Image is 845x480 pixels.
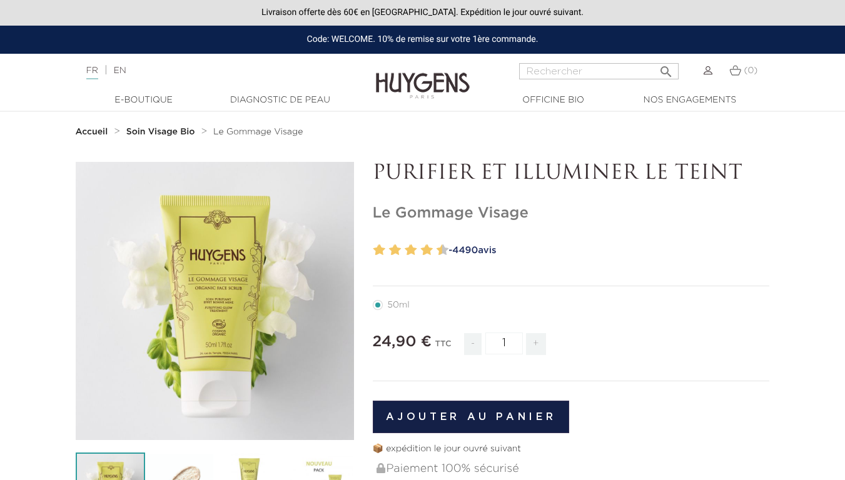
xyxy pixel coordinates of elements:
span: 4490 [452,246,478,255]
label: 2 [376,241,385,259]
input: Rechercher [519,63,679,79]
span: (0) [744,66,757,75]
a: EN [113,66,126,75]
h1: Le Gommage Visage [373,204,770,222]
label: 6 [408,241,417,259]
span: - [464,333,482,355]
a: Accueil [76,127,111,137]
label: 10 [439,241,448,259]
label: 3 [387,241,391,259]
a: Nos engagements [627,94,752,107]
button: Ajouter au panier [373,401,570,433]
label: 5 [402,241,407,259]
a: -4490avis [445,241,770,260]
a: FR [86,66,98,79]
span: Le Gommage Visage [213,127,303,136]
a: Le Gommage Visage [213,127,303,137]
label: 7 [418,241,422,259]
a: E-Boutique [81,94,206,107]
strong: Accueil [76,127,108,136]
a: Soin Visage Bio [126,127,198,137]
span: + [526,333,546,355]
img: Paiement 100% sécurisé [377,463,385,473]
div: TTC [435,331,452,364]
p: PURIFIER ET ILLUMINER LE TEINT [373,162,770,186]
div: | [80,63,343,78]
a: Officine Bio [491,94,616,107]
strong: Soin Visage Bio [126,127,195,136]
a: Diagnostic de peau [218,94,343,107]
label: 9 [434,241,438,259]
label: 50ml [373,300,425,310]
label: 4 [392,241,401,259]
label: 1 [371,241,375,259]
input: Quantité [485,332,523,354]
span: 24,90 € [373,334,432,349]
button:  [655,59,677,76]
img: Huygens [376,52,470,101]
p: 📦 expédition le jour ouvré suivant [373,442,770,456]
label: 8 [423,241,433,259]
i:  [659,61,674,76]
